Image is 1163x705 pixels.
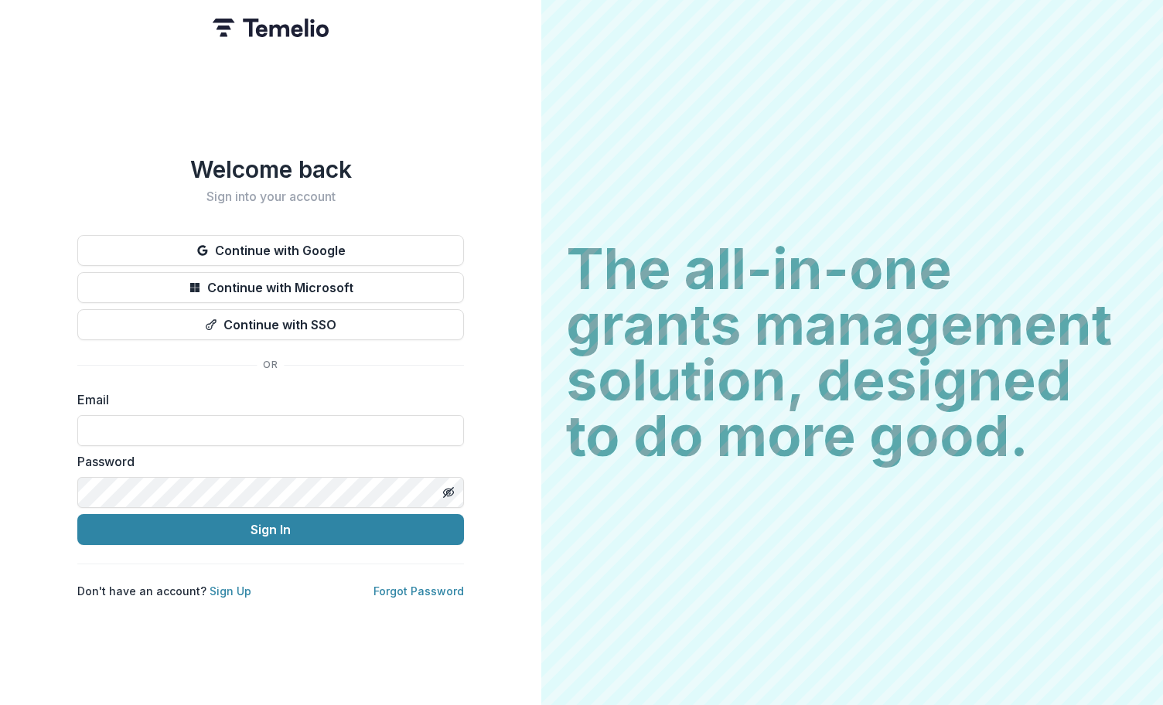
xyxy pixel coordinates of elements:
button: Toggle password visibility [436,480,461,505]
img: Temelio [213,19,329,37]
label: Password [77,452,455,471]
button: Continue with SSO [77,309,464,340]
a: Forgot Password [373,584,464,598]
button: Continue with Google [77,235,464,266]
a: Sign Up [210,584,251,598]
p: Don't have an account? [77,583,251,599]
button: Continue with Microsoft [77,272,464,303]
button: Sign In [77,514,464,545]
label: Email [77,390,455,409]
h2: Sign into your account [77,189,464,204]
h1: Welcome back [77,155,464,183]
